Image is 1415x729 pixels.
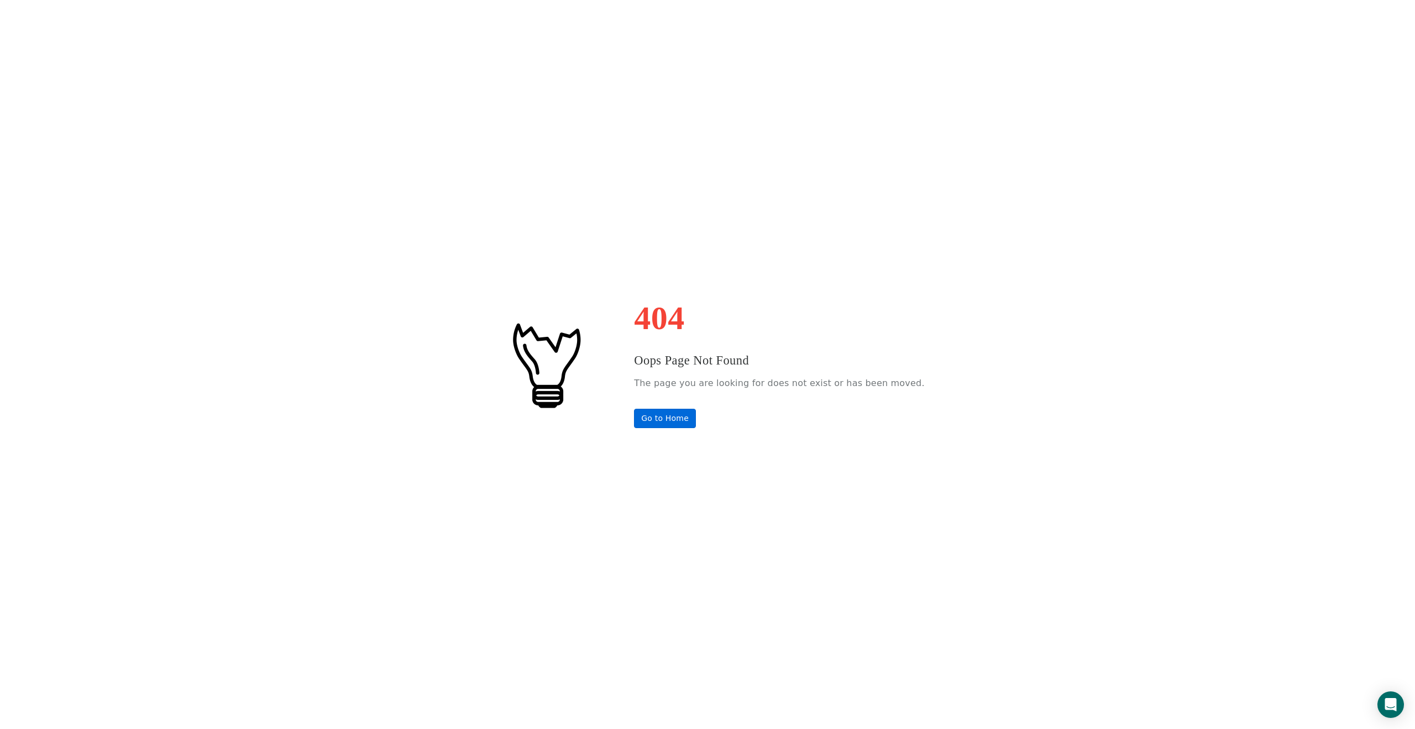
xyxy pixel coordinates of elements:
[490,309,601,420] img: #
[634,375,924,392] p: The page you are looking for does not exist or has been moved.
[634,409,696,428] a: Go to Home
[634,351,924,370] h3: Oops Page Not Found
[1377,691,1404,718] div: Open Intercom Messenger
[634,301,924,335] h1: 404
